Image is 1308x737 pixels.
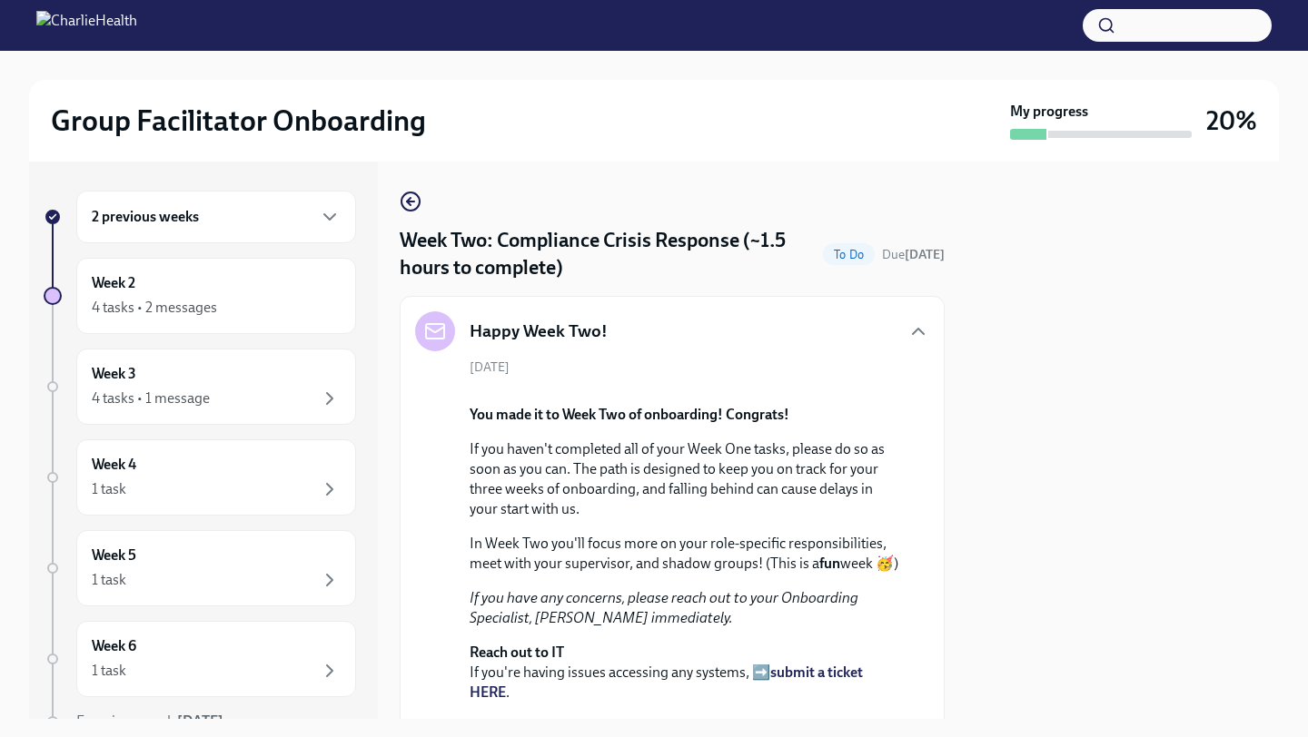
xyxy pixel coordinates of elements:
h6: Week 6 [92,636,136,656]
p: If you're having issues accessing any systems, ➡️ . [470,643,900,703]
div: 1 task [92,479,126,499]
h6: Week 4 [92,455,136,475]
h2: Group Facilitator Onboarding [51,103,426,139]
a: Week 41 task [44,439,356,516]
div: 1 task [92,661,126,681]
strong: [DATE] [905,247,945,262]
h3: 20% [1206,104,1257,137]
h4: Week Two: Compliance Crisis Response (~1.5 hours to complete) [400,227,816,281]
strong: You made it to Week Two of onboarding! Congrats! [470,406,789,423]
em: If you have any concerns, please reach out to your Onboarding Specialist, [PERSON_NAME] immediately. [470,589,858,626]
strong: [DATE] [177,712,223,730]
strong: fun [819,555,840,572]
span: October 13th, 2025 10:00 [882,246,945,263]
div: 2 previous weeks [76,191,356,243]
span: Experience ends [76,712,223,730]
h6: 2 previous weeks [92,207,199,227]
div: 4 tasks • 2 messages [92,298,217,318]
h5: Happy Week Two! [470,319,608,343]
img: CharlieHealth [36,11,137,40]
strong: Reach out to IT [470,644,564,661]
div: 1 task [92,570,126,590]
a: Week 61 task [44,621,356,697]
strong: Office Hours [470,718,550,735]
div: 4 tasks • 1 message [92,388,210,408]
span: [DATE] [470,359,510,376]
a: Week 34 tasks • 1 message [44,349,356,425]
h6: Week 3 [92,364,136,384]
span: To Do [823,248,875,261]
strong: My progress [1010,102,1088,122]
span: Due [882,247,945,262]
h6: Week 5 [92,545,136,565]
p: If you haven't completed all of your Week One tasks, please do so as soon as you can. The path is... [470,439,900,519]
a: Week 24 tasks • 2 messages [44,258,356,334]
h6: Week 2 [92,273,135,293]
a: Week 51 task [44,530,356,606]
p: In Week Two you'll focus more on your role-specific responsibilities, meet with your supervisor, ... [470,534,900,574]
